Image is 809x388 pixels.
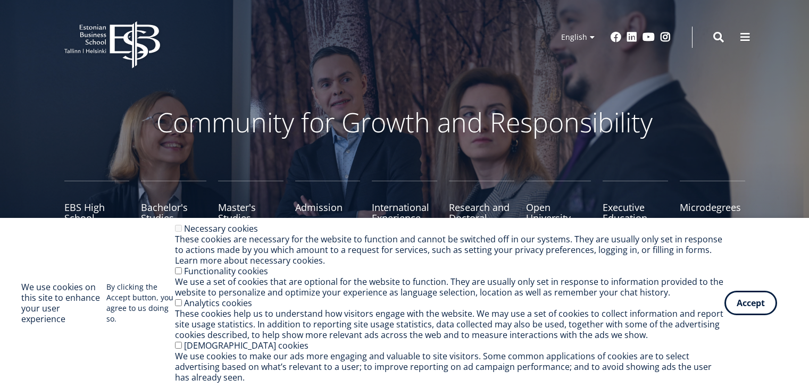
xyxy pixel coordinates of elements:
[184,265,268,277] label: Functionality cookies
[603,181,668,234] a: Executive Education
[372,181,437,234] a: International Experience
[660,32,671,43] a: Instagram
[175,276,724,298] div: We use a set of cookies that are optional for the website to function. They are usually only set ...
[680,181,745,234] a: Microdegrees
[184,297,252,309] label: Analytics cookies
[184,340,308,351] label: [DEMOGRAPHIC_DATA] cookies
[449,181,514,234] a: Research and Doctoral Studies
[64,181,130,234] a: EBS High School
[643,32,655,43] a: Youtube
[21,282,106,324] h2: We use cookies on this site to enhance your user experience
[184,223,258,234] label: Necessary cookies
[175,351,724,383] div: We use cookies to make our ads more engaging and valuable to site visitors. Some common applicati...
[627,32,637,43] a: Linkedin
[295,181,361,234] a: Admission
[175,308,724,340] div: These cookies help us to understand how visitors engage with the website. We may use a set of coo...
[123,106,687,138] p: Community for Growth and Responsibility
[724,291,777,315] button: Accept
[218,181,283,234] a: Master's Studies
[526,181,591,234] a: Open University
[141,181,206,234] a: Bachelor's Studies
[611,32,621,43] a: Facebook
[175,234,724,266] div: These cookies are necessary for the website to function and cannot be switched off in our systems...
[106,282,175,324] p: By clicking the Accept button, you agree to us doing so.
